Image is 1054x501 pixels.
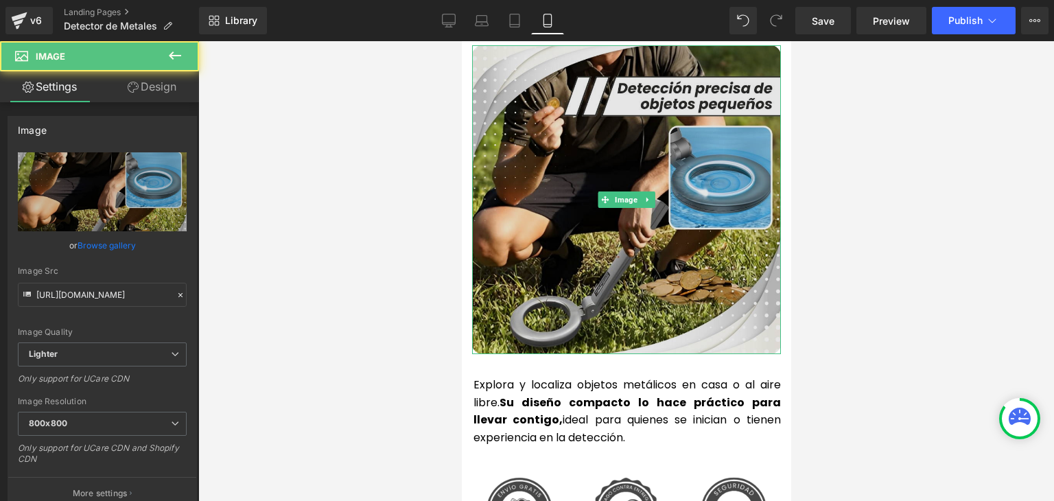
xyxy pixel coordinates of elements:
a: Tablet [498,7,531,34]
span: Save [812,14,834,28]
span: Preview [873,14,910,28]
a: Expand / Collapse [179,150,194,167]
div: Image Resolution [18,397,187,406]
a: Preview [856,7,926,34]
a: Desktop [432,7,465,34]
div: Only support for UCare CDN and Shopify CDN [18,443,187,474]
button: More [1021,7,1049,34]
span: Detector de Metales [64,21,157,32]
button: Undo [729,7,757,34]
strong: Su diseño compacto lo hace práctico para llevar contigo, [12,353,319,387]
span: Publish [948,15,983,26]
p: Explora y localiza objetos metálicos en casa o al aire libre. ideal para quienes se inician o tie... [12,335,319,405]
div: Image [18,117,47,136]
a: Landing Pages [64,7,199,18]
a: New Library [199,7,267,34]
input: Link [18,283,187,307]
button: Publish [932,7,1016,34]
div: Only support for UCare CDN [18,373,187,393]
a: Design [102,71,202,102]
p: More settings [73,487,128,500]
span: Image [150,150,178,167]
div: or [18,238,187,253]
div: Image Src [18,266,187,276]
button: Redo [762,7,790,34]
div: Image Quality [18,327,187,337]
span: Library [225,14,257,27]
a: Mobile [531,7,564,34]
span: Image [36,51,65,62]
b: 800x800 [29,418,67,428]
a: v6 [5,7,53,34]
b: Lighter [29,349,58,359]
a: Laptop [465,7,498,34]
div: v6 [27,12,45,30]
a: Browse gallery [78,233,136,257]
